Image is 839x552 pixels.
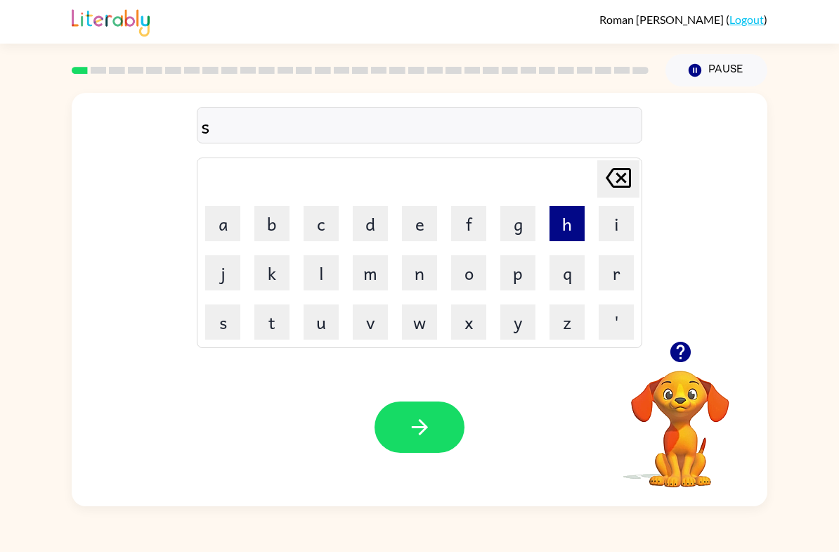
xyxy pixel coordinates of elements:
button: b [254,206,290,241]
button: n [402,255,437,290]
button: i [599,206,634,241]
button: h [549,206,585,241]
button: a [205,206,240,241]
button: o [451,255,486,290]
button: s [205,304,240,340]
button: z [549,304,585,340]
button: k [254,255,290,290]
div: ( ) [599,13,767,26]
button: q [549,255,585,290]
button: ' [599,304,634,340]
span: Roman [PERSON_NAME] [599,13,726,26]
button: e [402,206,437,241]
button: t [254,304,290,340]
button: f [451,206,486,241]
img: Literably [72,6,150,37]
button: m [353,255,388,290]
button: l [304,255,339,290]
button: v [353,304,388,340]
button: d [353,206,388,241]
button: j [205,255,240,290]
button: Pause [665,54,767,86]
div: s [201,111,638,141]
button: x [451,304,486,340]
button: w [402,304,437,340]
button: g [500,206,535,241]
button: r [599,255,634,290]
a: Logout [729,13,764,26]
button: y [500,304,535,340]
button: u [304,304,339,340]
button: p [500,255,535,290]
video: Your browser must support playing .mp4 files to use Literably. Please try using another browser. [610,349,750,489]
button: c [304,206,339,241]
